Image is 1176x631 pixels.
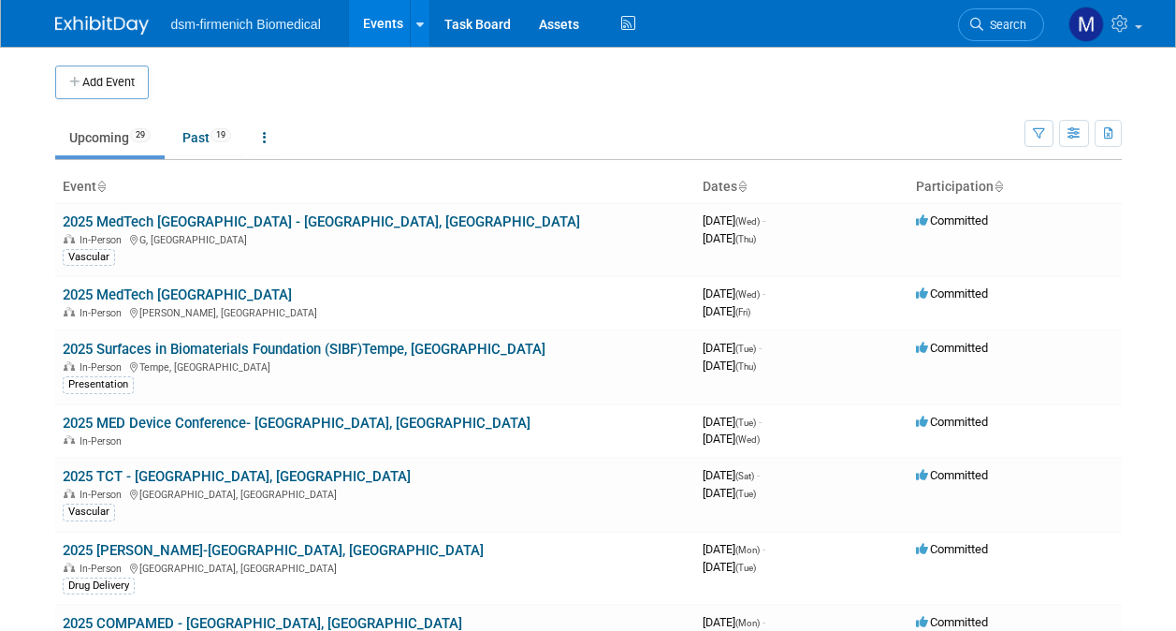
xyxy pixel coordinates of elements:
img: ExhibitDay [55,16,149,35]
span: [DATE] [703,359,756,373]
span: - [759,415,762,429]
a: Sort by Start Date [737,179,747,194]
span: Search [983,18,1026,32]
span: [DATE] [703,415,762,429]
span: (Thu) [735,234,756,244]
img: In-Person Event [64,307,75,316]
span: - [762,213,765,227]
span: - [762,615,765,629]
div: Vascular [63,249,115,266]
span: (Mon) [735,545,760,555]
div: Tempe, [GEOGRAPHIC_DATA] [63,359,688,374]
a: 2025 MedTech [GEOGRAPHIC_DATA] - [GEOGRAPHIC_DATA], [GEOGRAPHIC_DATA] [63,213,580,230]
div: Presentation [63,376,134,393]
span: 29 [130,128,151,142]
div: [GEOGRAPHIC_DATA], [GEOGRAPHIC_DATA] [63,560,688,575]
span: Committed [916,213,988,227]
div: Drug Delivery [63,578,135,594]
span: (Wed) [735,289,760,300]
span: In-Person [80,361,127,374]
div: G, [GEOGRAPHIC_DATA] [63,231,688,246]
span: [DATE] [703,304,750,318]
div: Vascular [63,504,115,521]
span: (Mon) [735,618,760,628]
img: In-Person Event [64,234,75,243]
img: In-Person Event [64,489,75,498]
span: (Wed) [735,216,760,227]
a: Sort by Participation Type [994,179,1003,194]
span: - [757,468,760,482]
span: In-Person [80,435,127,448]
span: (Tue) [735,418,756,428]
span: dsm-firmenich Biomedical [171,17,321,32]
span: In-Person [80,563,127,575]
span: 19 [211,128,231,142]
span: In-Person [80,489,127,501]
span: Committed [916,615,988,629]
span: (Thu) [735,361,756,372]
img: In-Person Event [64,563,75,572]
span: [DATE] [703,341,762,355]
img: Melanie Davison [1068,7,1104,42]
span: [DATE] [703,615,765,629]
a: 2025 TCT - [GEOGRAPHIC_DATA], [GEOGRAPHIC_DATA] [63,468,411,485]
a: 2025 MedTech [GEOGRAPHIC_DATA] [63,286,292,303]
button: Add Event [55,66,149,99]
span: [DATE] [703,286,765,301]
div: [GEOGRAPHIC_DATA], [GEOGRAPHIC_DATA] [63,486,688,501]
div: [PERSON_NAME], [GEOGRAPHIC_DATA] [63,304,688,319]
span: Committed [916,341,988,355]
span: (Tue) [735,344,756,354]
span: (Tue) [735,489,756,499]
span: [DATE] [703,560,756,574]
a: 2025 MED Device Conference- [GEOGRAPHIC_DATA], [GEOGRAPHIC_DATA] [63,415,530,432]
a: Search [958,8,1044,41]
th: Event [55,171,695,203]
span: [DATE] [703,486,756,500]
a: 2025 [PERSON_NAME]-[GEOGRAPHIC_DATA], [GEOGRAPHIC_DATA] [63,542,484,559]
span: Committed [916,415,988,429]
span: Committed [916,542,988,556]
span: (Fri) [735,307,750,317]
span: - [762,542,765,556]
a: Past19 [168,120,245,155]
span: Committed [916,468,988,482]
span: In-Person [80,307,127,319]
img: In-Person Event [64,435,75,445]
span: (Sat) [735,471,754,481]
span: - [762,286,765,301]
th: Dates [695,171,908,203]
a: Sort by Event Name [96,179,106,194]
th: Participation [908,171,1122,203]
span: [DATE] [703,432,760,446]
a: 2025 Surfaces in Biomaterials Foundation (SIBF)Tempe, [GEOGRAPHIC_DATA] [63,341,545,358]
a: Upcoming29 [55,120,165,155]
span: - [759,341,762,355]
span: [DATE] [703,231,756,245]
span: Committed [916,286,988,301]
span: [DATE] [703,468,760,482]
span: In-Person [80,234,127,246]
span: (Tue) [735,563,756,573]
span: [DATE] [703,213,765,227]
span: (Wed) [735,434,760,445]
img: In-Person Event [64,361,75,371]
span: [DATE] [703,542,765,556]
